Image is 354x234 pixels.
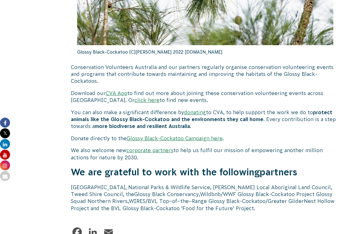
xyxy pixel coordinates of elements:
[106,90,127,96] a: CVA App
[95,123,190,129] strong: more biodiverse and resilient Australia
[71,64,340,85] p: Conservation Volunteers Australia and our partners regularly organise conservation volunteering e...
[189,198,192,204] span: –
[77,45,334,59] p: Glossy Black-Cockatoo (C)[PERSON_NAME] 2022 [DOMAIN_NAME]
[199,191,200,197] span: ,
[71,198,335,211] span: Nest Hollow Project and the BVL Glossy Black-Cockatoo ‘Food for the Future’ Project
[71,135,340,142] p: Donate directly to the .
[71,167,260,177] strong: We are grateful to work with the following
[200,191,221,197] span: Wildbnb
[127,136,223,141] a: Glossy Black-Cockatoo Campaign here
[71,147,340,161] p: We also welcome new to help us fulfil our mission of empowering another million actions for natur...
[126,147,173,153] a: corporate partners
[254,205,255,211] span: .
[129,198,169,204] span: WIRES/BVL Top
[169,198,172,204] span: –
[177,198,180,204] span: –
[71,109,340,130] p: You can also make a significant difference by to CVA, to help support the work we do to . Every c...
[134,191,199,197] span: Glossy Black Conservancy
[184,109,206,115] a: donating
[71,184,332,197] span: [GEOGRAPHIC_DATA], National Parks & Wildlife Service, [PERSON_NAME] Local Aboriginal Land Council...
[266,198,304,204] span: /Greater Glider
[180,198,189,204] span: the
[135,97,160,103] a: click here
[71,90,340,104] p: Download our to find out more about joining these conservation volunteering events across [GEOGRA...
[192,198,266,204] span: Range Glossy Black-Cockatoo
[260,167,297,177] strong: partners
[172,198,177,204] span: of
